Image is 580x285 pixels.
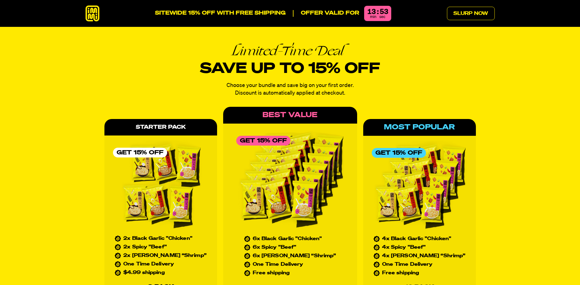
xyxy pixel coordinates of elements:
a: Slurp Now [447,7,495,20]
li: 2x Black Garlic "Chicken" [115,236,206,241]
div: : [377,8,378,16]
li: Free shipping [374,271,466,276]
li: One Time Delivery [115,262,206,267]
li: 4x [PERSON_NAME] “Shrimp” [374,254,466,258]
em: Limited-Time Deal [200,43,380,58]
div: 13 [367,8,376,16]
li: 2x Spicy "Beef" [115,245,206,250]
div: 53 [380,8,388,16]
li: One Time Delivery [374,262,466,267]
li: 6x Spicy "Beef" [244,245,336,250]
li: 6x [PERSON_NAME] “Shrimp” [244,254,336,258]
li: 2x [PERSON_NAME] “Shrimp” [115,253,206,258]
span: min [370,15,376,19]
div: Most Popular [363,119,476,135]
h2: Save up to 15% off [200,43,380,78]
span: sec [379,15,385,19]
div: Get 15% Off [236,136,290,146]
div: Get 15% Off [372,148,426,158]
div: Starter Pack [104,119,217,135]
li: Free shipping [244,271,336,276]
div: Get 15% Off [113,148,167,157]
li: 6x Black Garlic "Chicken" [244,236,336,241]
li: One Time Delivery [244,262,336,267]
li: 4x Black Garlic "Chicken" [374,236,466,241]
p: Offer valid for [293,10,359,17]
p: Choose your bundle and save big on your first order. Discount is automatically applied at checkout. [200,82,380,97]
div: Best Value [223,107,357,123]
li: $4.99 shipping [115,270,206,275]
li: 4x Spicy "Beef" [374,245,466,250]
p: SITEWIDE 15% OFF WITH FREE SHIPPING [155,10,286,17]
